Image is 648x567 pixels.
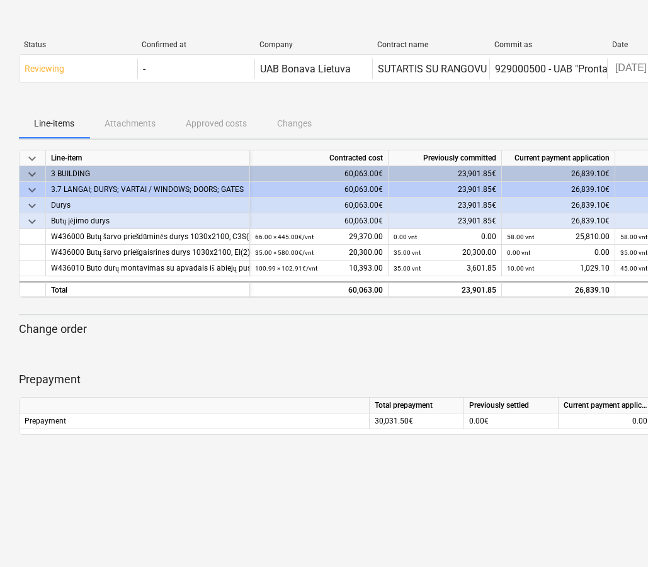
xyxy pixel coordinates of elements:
small: 58.00 vnt [620,233,647,240]
small: 66.00 × 445.00€ / vnt [255,233,314,240]
div: Company [259,40,367,49]
small: 10.00 vnt [507,265,534,272]
div: 0.00€ [464,413,559,429]
small: 0.00 vnt [394,233,417,240]
div: 60,063.00€ [250,198,389,213]
div: 25,810.00 [507,229,610,245]
div: 23,901.85€ [389,182,502,198]
div: 0.00 [507,245,610,261]
div: 3,601.85 [394,261,496,276]
div: W436010 Buto durų montavimas su apvadais iš abiejų pusių [51,261,244,276]
div: 0.00 [564,413,647,429]
div: Confirmed at [142,40,249,49]
div: 29,370.00 [255,229,383,245]
div: 60,063.00 [255,283,383,298]
div: 23,901.85€ [389,166,502,182]
div: 20,300.00 [255,245,383,261]
small: 0.00 vnt [507,249,530,256]
div: 26,839.10€ [502,182,615,198]
div: 0.00 [394,229,496,245]
div: Total prepayment [370,398,464,413]
span: keyboard_arrow_down [25,151,40,166]
div: Line-item [46,150,250,166]
div: Butų įėjimo durys [51,213,244,229]
span: keyboard_arrow_down [25,182,40,198]
small: 35.00 vnt [394,249,421,256]
small: 45.00 vnt [620,265,647,272]
div: 23,901.85 [394,283,496,298]
div: 26,839.10 [507,283,610,298]
small: 100.99 × 102.91€ / vnt [255,265,317,272]
small: 35.00 × 580.00€ / vnt [255,249,314,256]
div: - [143,63,145,75]
div: Current payment application [502,150,615,166]
div: 20,300.00 [394,245,496,261]
div: 30,031.50€ [370,413,464,429]
div: Prepayment [20,413,370,429]
div: 929000500 - UAB "Prontas" [495,63,616,75]
span: keyboard_arrow_down [25,198,40,213]
p: Reviewing [25,62,64,76]
div: Contract name [377,40,485,49]
div: 60,063.00€ [250,166,389,182]
small: 58.00 vnt [507,233,534,240]
small: 35.00 vnt [620,249,647,256]
span: keyboard_arrow_down [25,167,40,182]
div: 3 BUILDING [51,166,244,182]
div: Previously settled [464,398,559,413]
div: 26,839.10€ [502,213,615,229]
small: 35.00 vnt [394,265,421,272]
div: 23,901.85€ [389,213,502,229]
div: 1,029.10 [507,261,610,276]
div: W436000 Butų šarvo priešdūminės durys 1030x2100, C3S(200) (DVs-103) [51,229,244,245]
div: Durys [51,198,244,213]
div: 26,839.10€ [502,166,615,182]
div: Commit as [494,40,602,49]
div: Previously committed [389,150,502,166]
div: 3.7 LANGAI; DURYS; VARTAI / WINDOWS; DOORS; GATES [51,182,244,198]
div: 26,839.10€ [502,198,615,213]
div: 10,393.00 [255,261,383,276]
div: 60,063.00€ [250,213,389,229]
p: Line-items [34,117,74,130]
div: Contracted cost [250,150,389,166]
div: SUTARTIS SU RANGOVU Nr. LT-20250220-45 pasirašyta.pdf [378,63,640,75]
div: W436000 Butų šarvo priešgaisrinės durys 1030x2100, EI(2)30-C3 (DVp-103) [51,245,244,261]
div: UAB Bonava Lietuva [260,63,351,75]
span: keyboard_arrow_down [25,214,40,229]
div: Status [24,40,132,49]
div: Total [46,281,250,297]
div: 60,063.00€ [250,182,389,198]
div: 23,901.85€ [389,198,502,213]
